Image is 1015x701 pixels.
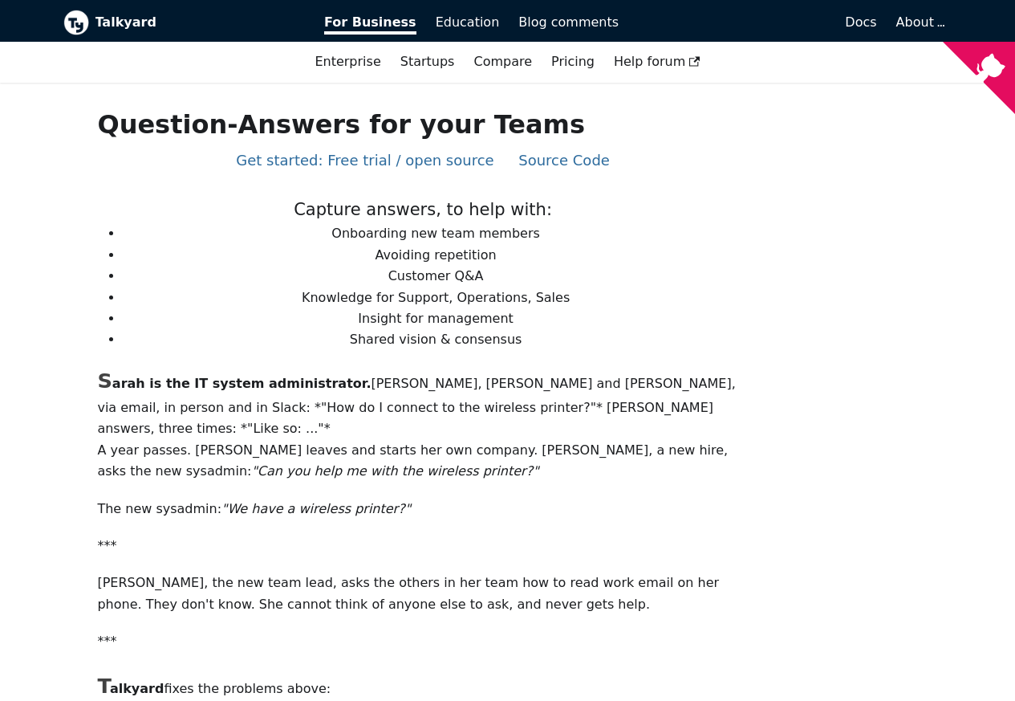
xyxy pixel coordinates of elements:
[123,245,748,266] li: Avoiding repetition
[63,10,89,35] img: Talkyard logo
[97,108,748,141] h1: Question-Answers for your Teams
[97,196,748,224] p: Capture answers, to help with:
[518,152,610,169] a: Source Code
[97,681,164,696] b: alkyard
[305,48,390,75] a: Enterprise
[426,9,510,36] a: Education
[845,14,876,30] span: Docs
[97,573,748,615] p: [PERSON_NAME], the new team lead, asks the others in her team how to read work email on her phone...
[236,152,493,169] a: Get started: Free trial / open source
[123,308,748,329] li: Insight for management
[123,329,748,350] li: Shared vision & consensus
[97,369,112,393] span: S
[123,287,748,308] li: Knowledge for Support, Operations, Sales
[518,14,619,30] span: Blog comments
[896,14,943,30] a: About
[123,223,748,244] li: Onboarding new team members
[63,10,302,35] a: Talkyard logoTalkyard
[123,266,748,287] li: Customer Q&A
[542,48,604,75] a: Pricing
[251,463,538,479] em: "Can you help me with the wireless printer?"
[509,9,628,36] a: Blog comments
[604,48,710,75] a: Help forum
[97,440,748,483] p: A year passes. [PERSON_NAME] leaves and starts her own company. [PERSON_NAME], a new hire, asks t...
[97,499,748,520] p: The new sysadmin:
[614,54,700,69] span: Help forum
[391,48,465,75] a: Startups
[315,9,426,36] a: For Business
[97,674,109,698] span: T
[473,54,532,69] a: Compare
[221,501,411,516] em: "We have a wireless printer?"
[628,9,887,36] a: Docs
[95,12,302,33] b: Talkyard
[324,14,416,35] span: For Business
[436,14,500,30] span: Education
[97,376,371,391] b: arah is the IT system administrator.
